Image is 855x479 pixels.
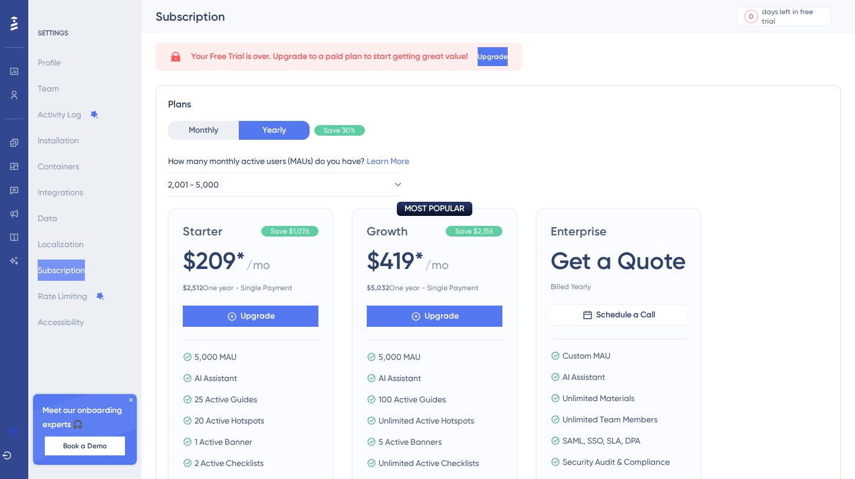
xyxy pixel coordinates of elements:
span: Unlimited Materials [563,391,634,405]
button: Upgrade [367,306,502,327]
button: Monthly [168,121,239,140]
span: AI Assistant [195,371,237,385]
button: Installation [38,130,79,151]
span: Meet our onboarding experts 🎧 [42,403,127,432]
span: Unlimited Active Hotspots [379,414,474,428]
button: Data [38,208,57,229]
span: 5 Active Banners [379,435,442,449]
span: 2,001 - 5,000 [168,178,219,192]
span: 5,000 MAU [195,350,236,364]
span: 20 Active Hotspots [195,414,264,428]
span: Your Free Trial is over. Upgrade to a paid plan to start getting great value! [191,50,468,64]
span: 5,000 MAU [379,350,420,364]
div: How many monthly active users (MAUs) do you have? [168,154,828,168]
div: 0 [749,12,754,21]
span: Unlimited Team Members [563,412,657,426]
span: Growth [367,223,441,239]
div: SETTINGS [38,28,133,38]
button: Subscription [38,260,85,281]
span: $419* [367,244,424,277]
button: Localization [38,234,84,255]
span: SAML, SSO, SLA, DPA [563,434,640,448]
span: 2 Active Checklists [195,456,264,470]
span: Upgrade [425,309,459,323]
button: Yearly [239,121,310,140]
div: days left in free trial [762,7,827,26]
span: Security Audit & Compliance [563,455,670,469]
span: AI Assistant [563,370,605,384]
span: Starter [183,223,256,239]
span: One year - Single Payment [367,283,502,293]
span: / mo [246,257,270,278]
span: Custom MAU [563,349,610,363]
span: 25 Active Guides [195,392,257,406]
button: Team [38,78,59,99]
button: Upgrade [183,306,318,327]
button: Activity Log [38,104,99,125]
span: Get a Quote [551,244,686,277]
b: $ 5,032 [367,284,389,292]
span: Upgrade [241,309,275,323]
button: Accessibility [38,311,84,333]
b: $ 2,512 [183,284,203,292]
span: Enterprise [551,223,686,239]
span: Save $1,076 [271,227,309,236]
div: Subscription [156,8,708,25]
span: Billed Yearly [551,282,686,291]
button: Book a Demo [45,437,125,455]
span: Upgrade [478,52,508,61]
button: 2,001 - 5,000 [168,173,404,196]
button: Profile [38,52,61,73]
span: / mo [425,257,449,278]
button: Upgrade [478,47,508,66]
div: MOST POPULAR [397,202,472,216]
a: Learn More [367,156,409,166]
span: Schedule a Call [596,308,655,322]
button: Rate Limiting [38,286,105,307]
span: AI Assistant [379,371,421,385]
span: 1 Active Banner [195,435,252,449]
span: Save $2,156 [455,227,493,236]
span: Unlimited Active Checklists [379,456,479,470]
button: Schedule a Call [551,304,686,326]
div: Plans [168,97,828,111]
span: $209* [183,244,245,277]
button: Integrations [38,182,83,203]
span: 100 Active Guides [379,392,446,406]
span: One year - Single Payment [183,283,318,293]
button: Containers [38,156,79,177]
span: Save 30% [324,126,356,135]
span: Book a Demo [63,441,107,451]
